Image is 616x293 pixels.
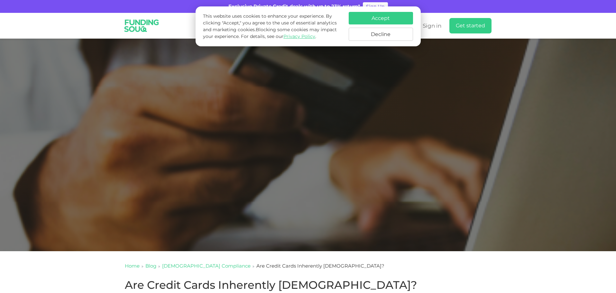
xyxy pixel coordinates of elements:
[456,23,485,29] span: Get started
[125,263,140,269] a: Home
[363,2,388,11] a: Sign Up
[145,263,156,269] a: Blog
[162,263,251,269] a: [DEMOGRAPHIC_DATA] Compliance
[349,28,413,41] button: Decline
[423,23,441,29] span: Sign in
[228,3,360,10] div: Exclusive Private Credit deals with up to 23% return*
[203,13,342,40] p: This website uses cookies to enhance your experience. By clicking "Accept," you agree to the use ...
[349,12,413,24] button: Accept
[203,27,337,39] span: Blocking some cookies may impact your experience.
[120,14,163,37] img: Logo
[421,21,441,31] a: Sign in
[283,33,315,39] a: Privacy Policy
[241,33,316,39] span: For details, see our .
[256,262,384,270] div: Are Credit Cards Inherently [DEMOGRAPHIC_DATA]?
